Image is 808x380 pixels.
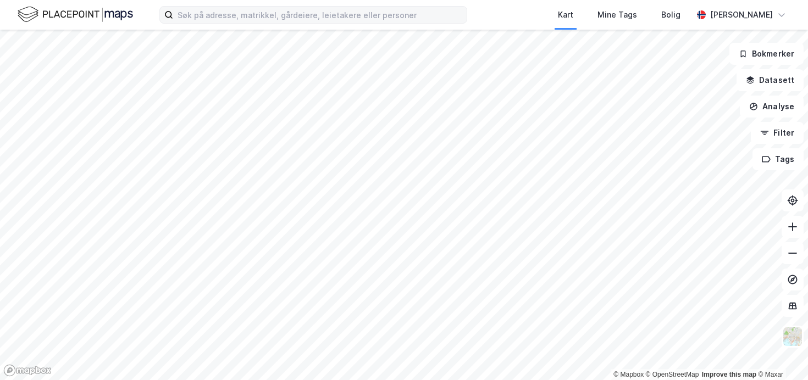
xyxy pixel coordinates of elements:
div: [PERSON_NAME] [710,8,773,21]
iframe: Chat Widget [753,327,808,380]
div: Kontrollprogram for chat [753,327,808,380]
input: Søk på adresse, matrikkel, gårdeiere, leietakere eller personer [173,7,467,23]
img: logo.f888ab2527a4732fd821a326f86c7f29.svg [18,5,133,24]
div: Kart [558,8,573,21]
div: Mine Tags [597,8,637,21]
div: Bolig [661,8,680,21]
